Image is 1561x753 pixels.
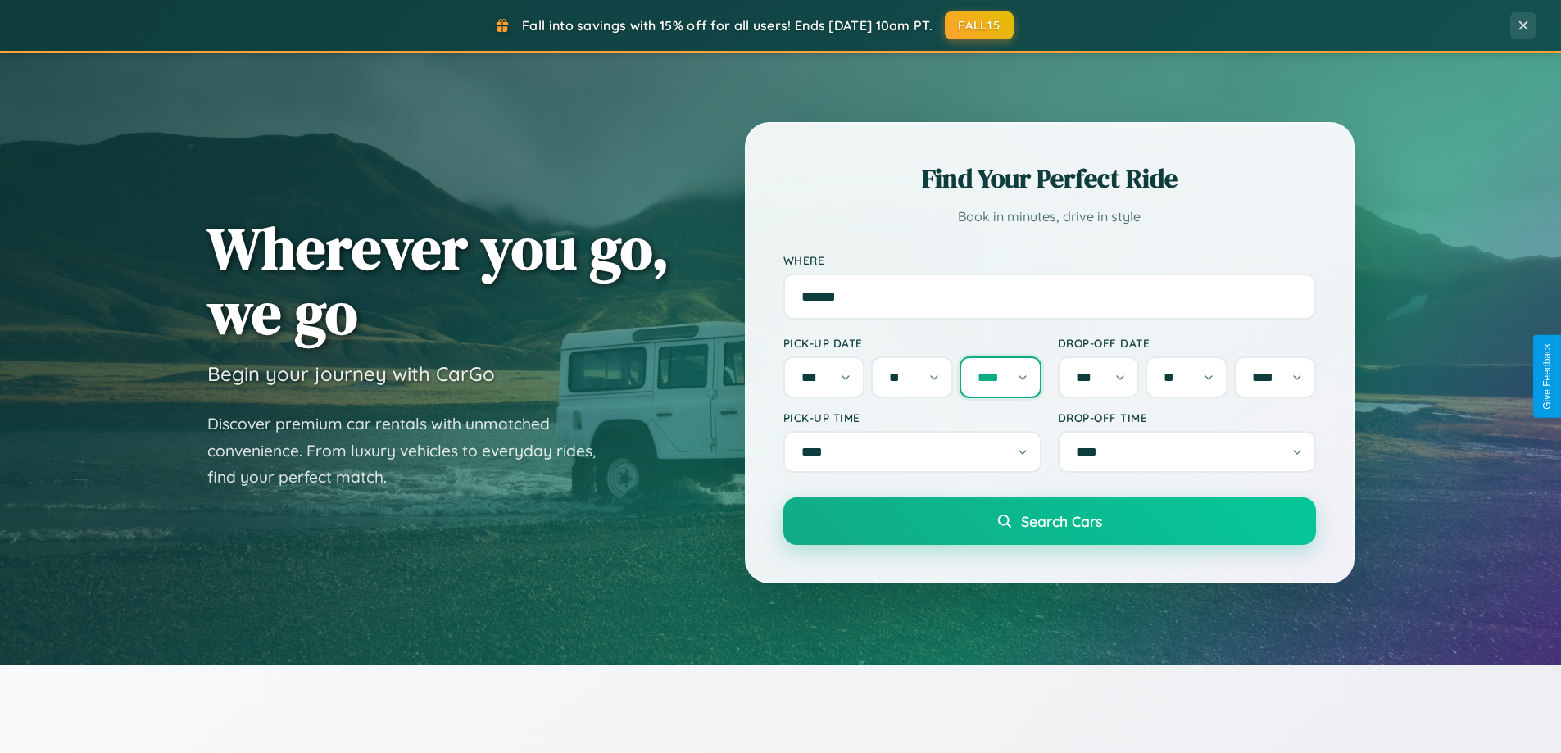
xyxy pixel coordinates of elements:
label: Pick-up Time [783,411,1041,424]
p: Book in minutes, drive in style [783,205,1316,229]
label: Pick-up Date [783,336,1041,350]
button: Search Cars [783,497,1316,545]
label: Drop-off Time [1058,411,1316,424]
h1: Wherever you go, we go [207,215,669,345]
span: Fall into savings with 15% off for all users! Ends [DATE] 10am PT. [522,17,933,34]
h3: Begin your journey with CarGo [207,361,495,386]
span: Search Cars [1021,512,1102,530]
h2: Find Your Perfect Ride [783,161,1316,197]
p: Discover premium car rentals with unmatched convenience. From luxury vehicles to everyday rides, ... [207,411,617,491]
button: FALL15 [945,11,1014,39]
label: Drop-off Date [1058,336,1316,350]
label: Where [783,253,1316,267]
div: Give Feedback [1541,343,1553,410]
